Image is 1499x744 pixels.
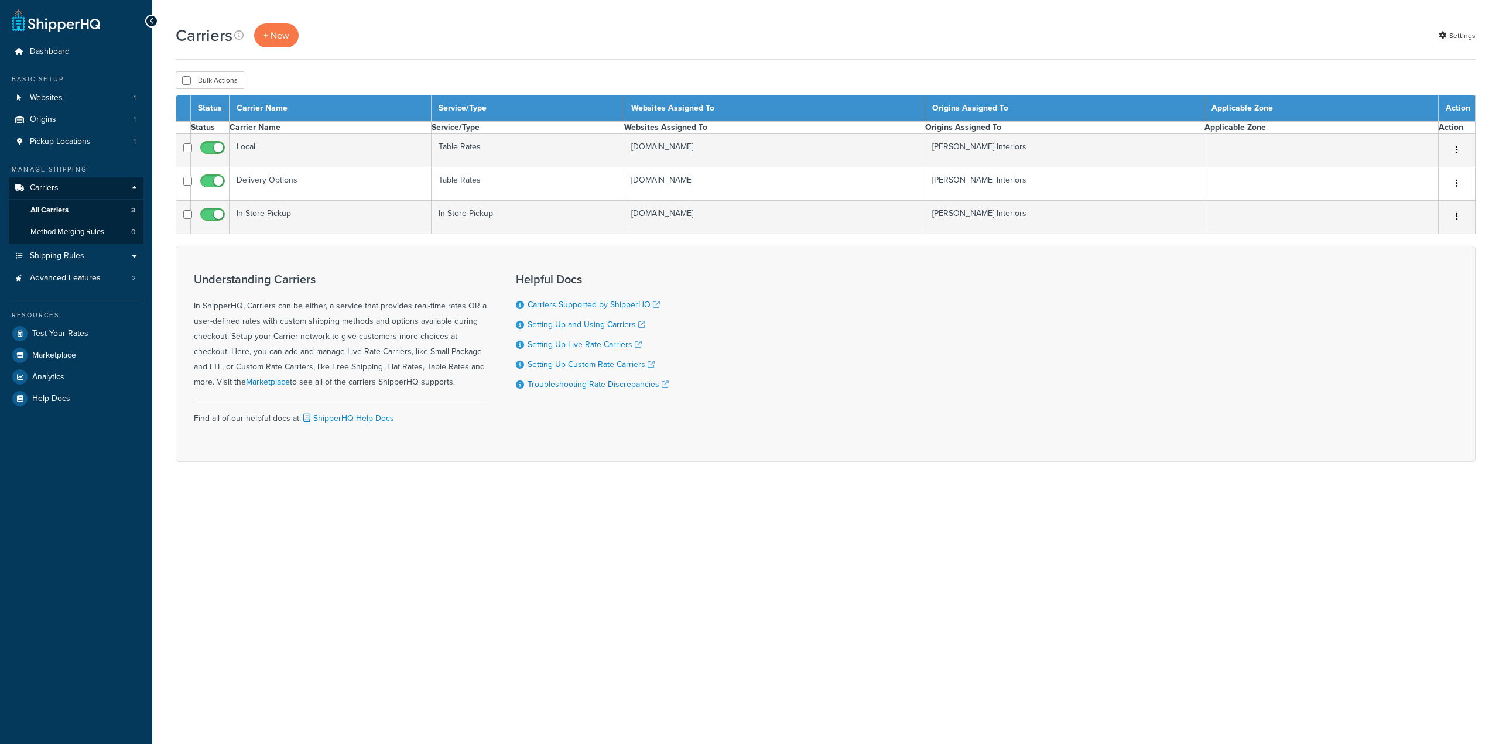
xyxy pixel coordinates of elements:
[624,95,925,122] th: Websites Assigned To
[9,200,143,221] li: All Carriers
[30,137,91,147] span: Pickup Locations
[9,245,143,267] a: Shipping Rules
[9,87,143,109] li: Websites
[9,388,143,409] a: Help Docs
[134,115,136,125] span: 1
[9,221,143,243] li: Method Merging Rules
[9,310,143,320] div: Resources
[528,299,660,311] a: Carriers Supported by ShipperHQ
[30,251,84,261] span: Shipping Rules
[131,227,135,237] span: 0
[9,268,143,289] li: Advanced Features
[134,93,136,103] span: 1
[431,122,624,134] th: Service/Type
[925,134,1204,167] td: [PERSON_NAME] Interiors
[925,95,1204,122] th: Origins Assigned To
[9,177,143,244] li: Carriers
[194,273,487,390] div: In ShipperHQ, Carriers can be either, a service that provides real-time rates OR a user-defined r...
[9,323,143,344] a: Test Your Rates
[1439,122,1476,134] th: Action
[12,9,100,32] a: ShipperHQ Home
[9,109,143,131] li: Origins
[9,131,143,153] li: Pickup Locations
[30,227,104,237] span: Method Merging Rules
[30,205,69,215] span: All Carriers
[230,95,432,122] th: Carrier Name
[194,273,487,286] h3: Understanding Carriers
[9,41,143,63] a: Dashboard
[9,109,143,131] a: Origins 1
[132,273,136,283] span: 2
[176,24,232,47] h1: Carriers
[624,122,925,134] th: Websites Assigned To
[9,177,143,199] a: Carriers
[1439,95,1476,122] th: Action
[230,134,432,167] td: Local
[431,167,624,201] td: Table Rates
[9,221,143,243] a: Method Merging Rules 0
[431,95,624,122] th: Service/Type
[516,273,669,286] h3: Helpful Docs
[528,378,669,390] a: Troubleshooting Rate Discrepancies
[131,205,135,215] span: 3
[1439,28,1476,44] a: Settings
[9,74,143,84] div: Basic Setup
[246,376,290,388] a: Marketplace
[30,183,59,193] span: Carriers
[230,201,432,234] td: In Store Pickup
[32,351,76,361] span: Marketplace
[925,122,1204,134] th: Origins Assigned To
[191,95,230,122] th: Status
[230,167,432,201] td: Delivery Options
[9,366,143,388] a: Analytics
[301,412,394,424] a: ShipperHQ Help Docs
[9,268,143,289] a: Advanced Features 2
[528,358,655,371] a: Setting Up Custom Rate Carriers
[925,201,1204,234] td: [PERSON_NAME] Interiors
[431,201,624,234] td: In-Store Pickup
[624,134,925,167] td: [DOMAIN_NAME]
[9,200,143,221] a: All Carriers 3
[1204,122,1438,134] th: Applicable Zone
[9,87,143,109] a: Websites 1
[30,93,63,103] span: Websites
[925,167,1204,201] td: [PERSON_NAME] Interiors
[30,47,70,57] span: Dashboard
[230,122,432,134] th: Carrier Name
[32,329,88,339] span: Test Your Rates
[32,372,64,382] span: Analytics
[194,402,487,426] div: Find all of our helpful docs at:
[624,167,925,201] td: [DOMAIN_NAME]
[9,164,143,174] div: Manage Shipping
[30,273,101,283] span: Advanced Features
[191,122,230,134] th: Status
[32,394,70,404] span: Help Docs
[528,338,642,351] a: Setting Up Live Rate Carriers
[1204,95,1438,122] th: Applicable Zone
[30,115,56,125] span: Origins
[254,23,299,47] a: + New
[9,131,143,153] a: Pickup Locations 1
[528,318,645,331] a: Setting Up and Using Carriers
[176,71,244,89] button: Bulk Actions
[9,345,143,366] a: Marketplace
[134,137,136,147] span: 1
[431,134,624,167] td: Table Rates
[624,201,925,234] td: [DOMAIN_NAME]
